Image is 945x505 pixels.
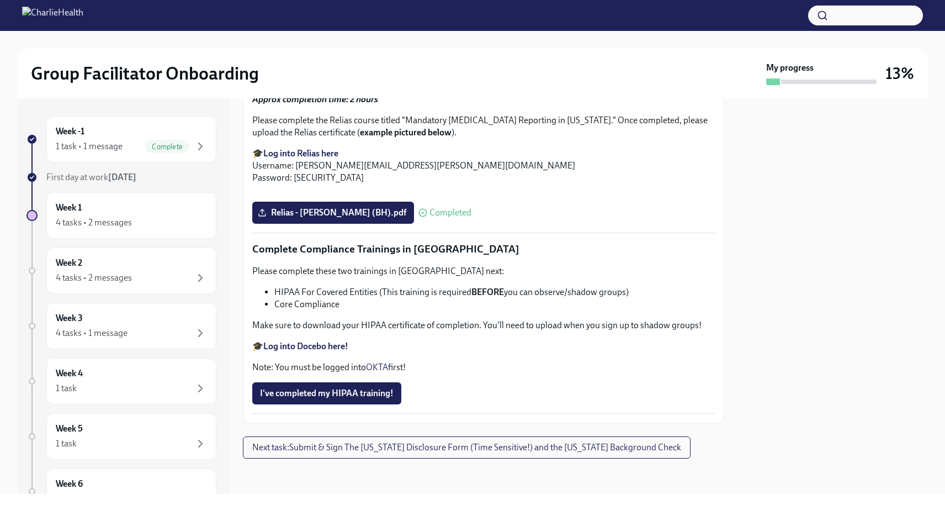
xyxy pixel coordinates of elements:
[26,192,216,239] a: Week 14 tasks • 2 messages
[26,116,216,162] a: Week -11 task • 1 messageComplete
[56,493,77,505] div: 1 task
[471,287,504,297] strong: BEFORE
[274,286,715,298] li: HIPAA For Covered Entities (This training is required you can observe/shadow groups)
[56,478,83,490] h6: Week 6
[56,202,82,214] h6: Week 1
[243,436,691,459] button: Next task:Submit & Sign The [US_STATE] Disclosure Form (Time Sensitive!) and the [US_STATE] Backg...
[252,442,681,453] span: Next task : Submit & Sign The [US_STATE] Disclosure Form (Time Sensitive!) and the [US_STATE] Bac...
[429,208,471,217] span: Completed
[26,303,216,349] a: Week 34 tasks • 1 message
[108,172,136,182] strong: [DATE]
[252,382,401,404] button: I've completed my HIPAA training!
[252,242,715,256] p: Complete Compliance Trainings in [GEOGRAPHIC_DATA]
[26,171,216,183] a: First day at work[DATE]
[56,423,83,435] h6: Week 5
[366,362,388,372] a: OKTA
[145,143,189,151] span: Complete
[252,340,715,353] p: 🎓
[56,312,83,324] h6: Week 3
[766,62,814,74] strong: My progress
[56,382,77,394] div: 1 task
[56,327,128,339] div: 4 tasks • 1 message
[260,207,406,218] span: Relias - [PERSON_NAME] (BH).pdf
[56,272,132,284] div: 4 tasks • 2 messages
[260,388,394,399] span: I've completed my HIPAA training!
[56,125,84,138] h6: Week -1
[56,257,82,269] h6: Week 2
[885,64,914,83] h3: 13%
[252,361,715,374] p: Note: You must be logged into first!
[252,265,715,277] p: Please complete these two trainings in [GEOGRAPHIC_DATA] next:
[263,341,348,351] a: Log into Docebo here!
[56,140,123,152] div: 1 task • 1 message
[252,94,378,104] strong: Approx completion time: 2 hours
[56,438,77,450] div: 1 task
[56,217,132,229] div: 4 tasks • 2 messages
[26,248,216,294] a: Week 24 tasks • 2 messages
[252,319,715,332] p: Make sure to download your HIPAA certificate of completion. You'll need to upload when you sign u...
[22,7,83,24] img: CharlieHealth
[252,114,715,139] p: Please complete the Relias course titled "Mandatory [MEDICAL_DATA] Reporting in [US_STATE]." Once...
[274,298,715,311] li: Core Compliance
[56,367,83,380] h6: Week 4
[26,358,216,404] a: Week 41 task
[26,413,216,460] a: Week 51 task
[360,127,452,138] strong: example pictured below
[252,148,715,184] p: 🎓 Username: [PERSON_NAME][EMAIL_ADDRESS][PERSON_NAME][DOMAIN_NAME] Password: [SECURITY_DATA]
[31,62,259,85] h2: Group Facilitator Onboarding
[263,148,338,159] a: Log into Relias here
[252,202,414,224] label: Relias - [PERSON_NAME] (BH).pdf
[46,172,136,182] span: First day at work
